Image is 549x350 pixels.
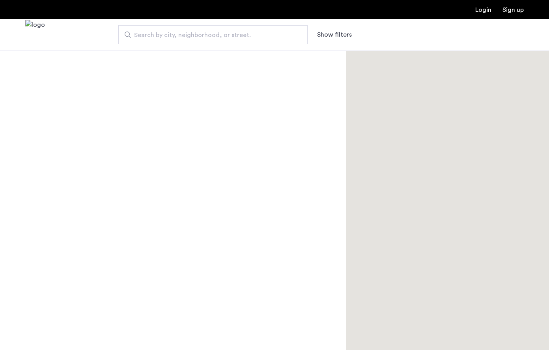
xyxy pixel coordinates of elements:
a: Registration [502,7,524,13]
a: Login [475,7,491,13]
input: Apartment Search [118,25,308,44]
button: Show or hide filters [317,30,352,39]
img: logo [25,20,45,50]
span: Search by city, neighborhood, or street. [134,30,286,40]
a: Cazamio Logo [25,20,45,50]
